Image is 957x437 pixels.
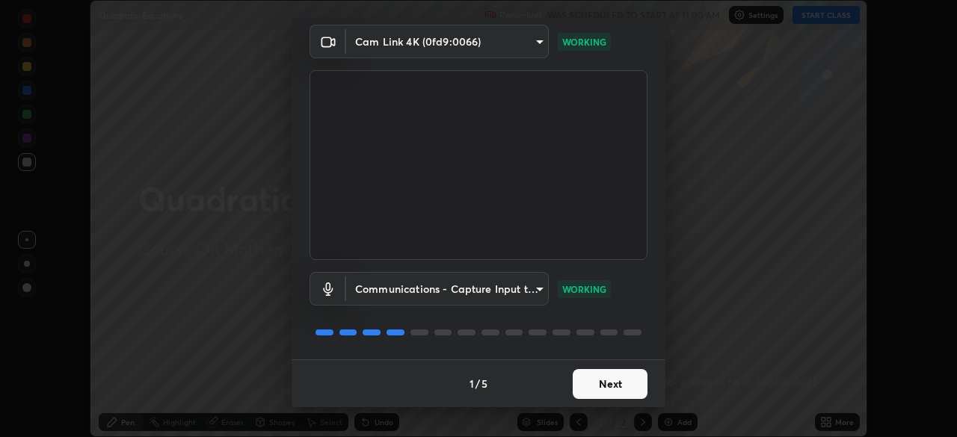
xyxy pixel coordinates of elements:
button: Next [573,369,647,399]
p: WORKING [562,35,606,49]
h4: 1 [470,376,474,391]
div: Cam Link 4K (0fd9:0066) [346,272,549,306]
h4: / [476,376,480,391]
p: WORKING [562,282,606,296]
h4: 5 [481,376,487,391]
div: Cam Link 4K (0fd9:0066) [346,25,549,58]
